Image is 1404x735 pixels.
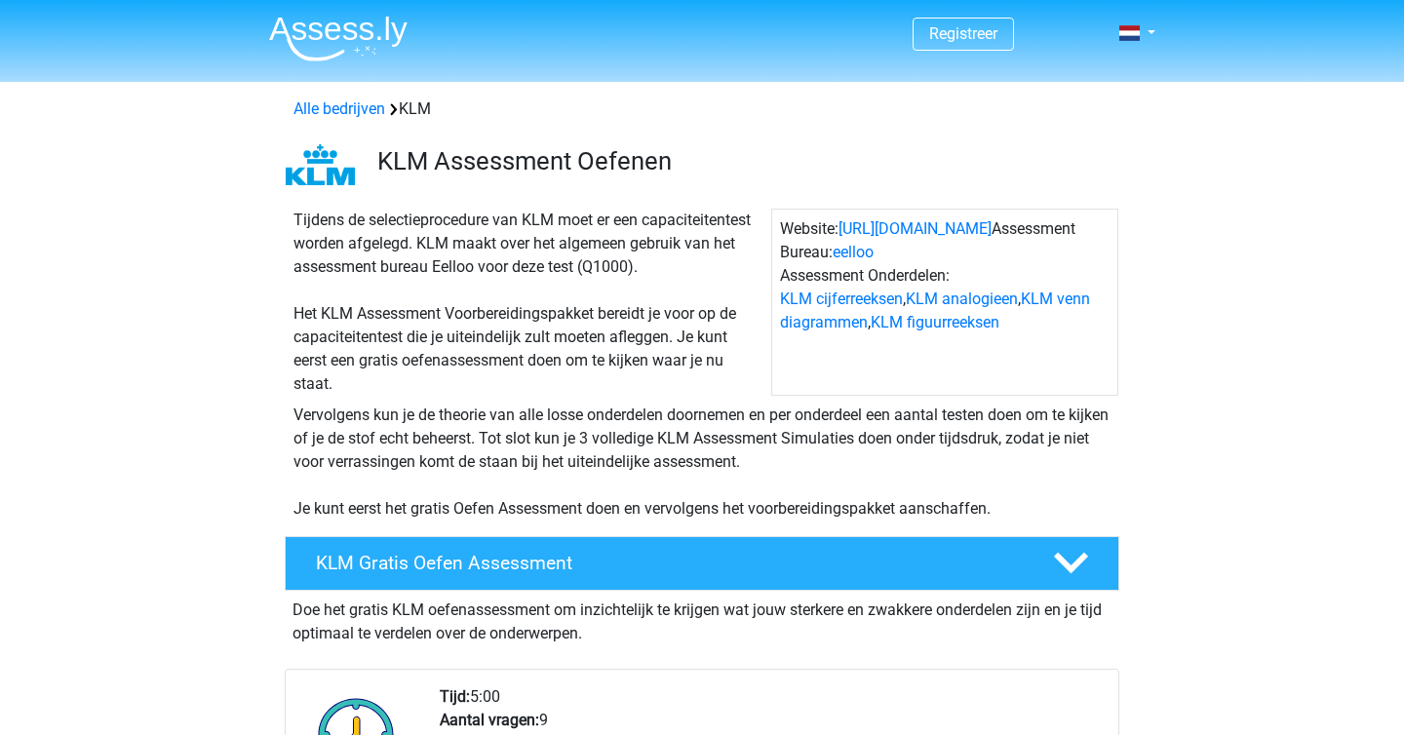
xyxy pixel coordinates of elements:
[440,687,470,706] b: Tijd:
[286,404,1118,521] div: Vervolgens kun je de theorie van alle losse onderdelen doornemen en per onderdeel een aantal test...
[780,290,903,308] a: KLM cijferreeksen
[838,219,992,238] a: [URL][DOMAIN_NAME]
[293,99,385,118] a: Alle bedrijven
[316,552,1022,574] h4: KLM Gratis Oefen Assessment
[269,16,408,61] img: Assessly
[929,24,997,43] a: Registreer
[286,209,771,396] div: Tijdens de selectieprocedure van KLM moet er een capaciteitentest worden afgelegd. KLM maakt over...
[440,711,539,729] b: Aantal vragen:
[286,97,1118,121] div: KLM
[377,146,1104,176] h3: KLM Assessment Oefenen
[780,290,1090,331] a: KLM venn diagrammen
[277,536,1127,591] a: KLM Gratis Oefen Assessment
[833,243,874,261] a: eelloo
[285,591,1119,645] div: Doe het gratis KLM oefenassessment om inzichtelijk te krijgen wat jouw sterkere en zwakkere onder...
[771,209,1118,396] div: Website: Assessment Bureau: Assessment Onderdelen: , , ,
[871,313,999,331] a: KLM figuurreeksen
[906,290,1018,308] a: KLM analogieen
